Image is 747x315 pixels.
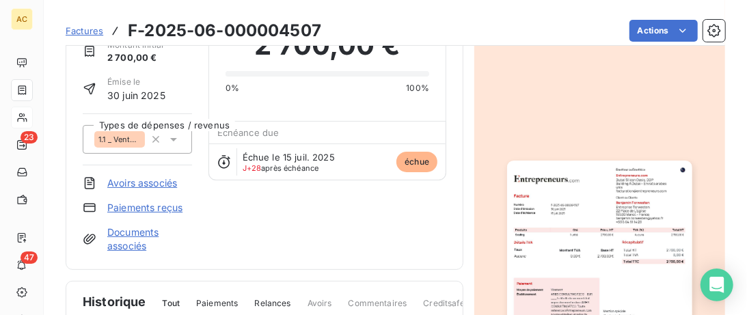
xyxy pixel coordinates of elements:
span: Historique [83,292,146,311]
div: Open Intercom Messenger [701,269,733,301]
div: AC [11,8,33,30]
span: 47 [21,251,38,264]
span: Échue le 15 juil. 2025 [243,152,335,163]
span: 30 juin 2025 [107,88,165,102]
span: 1.1 _ Vente _ Clients [98,135,141,143]
a: 23 [11,134,32,156]
a: Factures [66,24,103,38]
span: 23 [21,131,38,143]
button: Actions [629,20,698,42]
span: Émise le [107,76,165,88]
span: après échéance [243,164,319,172]
span: 0% [226,82,239,94]
a: Documents associés [107,225,192,253]
span: 100% [406,82,429,94]
span: J+28 [243,163,262,173]
span: Échéance due [217,127,280,138]
span: 2 700,00 € [107,51,163,65]
a: Paiements reçus [107,201,182,215]
a: Avoirs associés [107,176,177,190]
h3: F-2025-06-000004507 [128,18,321,43]
span: Factures [66,25,103,36]
span: échue [396,152,437,172]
